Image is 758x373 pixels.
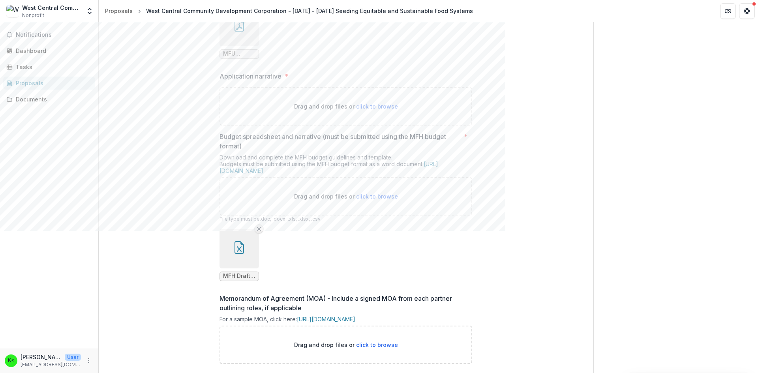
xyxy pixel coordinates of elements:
[22,4,81,12] div: West Central Community Development Corporation
[16,95,89,103] div: Documents
[220,71,281,81] p: Application narrative
[720,3,736,19] button: Partners
[84,356,94,366] button: More
[356,193,398,200] span: click to browse
[3,77,95,90] a: Proposals
[21,361,81,368] p: [EMAIL_ADDRESS][DOMAIN_NAME]
[16,32,92,38] span: Notifications
[223,273,255,279] span: MFH Draft Budget.xlsx
[16,47,89,55] div: Dashboard
[220,294,467,313] p: Memorandum of Agreement (MOA) - Include a signed MOA from each partner outlining roles, if applic...
[294,341,398,349] p: Drag and drop files or
[739,3,755,19] button: Get Help
[220,216,472,223] p: File type must be .doc, .docx, .xls, .xlsx, .csv
[220,132,461,151] p: Budget spreadsheet and narrative (must be submitted using the MFH budget format)
[16,63,89,71] div: Tasks
[220,161,438,174] a: [URL][DOMAIN_NAME]
[102,5,476,17] nav: breadcrumb
[297,316,355,322] a: [URL][DOMAIN_NAME]
[220,154,472,177] div: Download and complete the MFH budget guidelines and template. Budgets must be submitted using the...
[3,93,95,106] a: Documents
[8,358,14,363] div: Katie Nixon <knixon@wcmcaa.org>
[356,103,398,110] span: click to browse
[294,102,398,111] p: Drag and drop files or
[65,354,81,361] p: User
[84,3,95,19] button: Open entity switcher
[3,44,95,57] a: Dashboard
[21,353,62,361] p: [PERSON_NAME] <[EMAIL_ADDRESS][DOMAIN_NAME]>
[6,5,19,17] img: West Central Community Development Corporation
[220,229,259,281] div: Remove FileMFH Draft Budget.xlsx
[220,7,259,59] div: Remove FileMFU acknowledgment.pdf
[3,28,95,41] button: Notifications
[294,192,398,201] p: Drag and drop files or
[220,316,472,326] div: For a sample MOA, click here:
[22,12,44,19] span: Nonprofit
[105,7,133,15] div: Proposals
[3,60,95,73] a: Tasks
[254,224,264,234] button: Remove File
[146,7,473,15] div: West Central Community Development Corporation - [DATE] - [DATE] Seeding Equitable and Sustainabl...
[16,79,89,87] div: Proposals
[102,5,136,17] a: Proposals
[356,341,398,348] span: click to browse
[223,51,255,57] span: MFU acknowledgment.pdf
